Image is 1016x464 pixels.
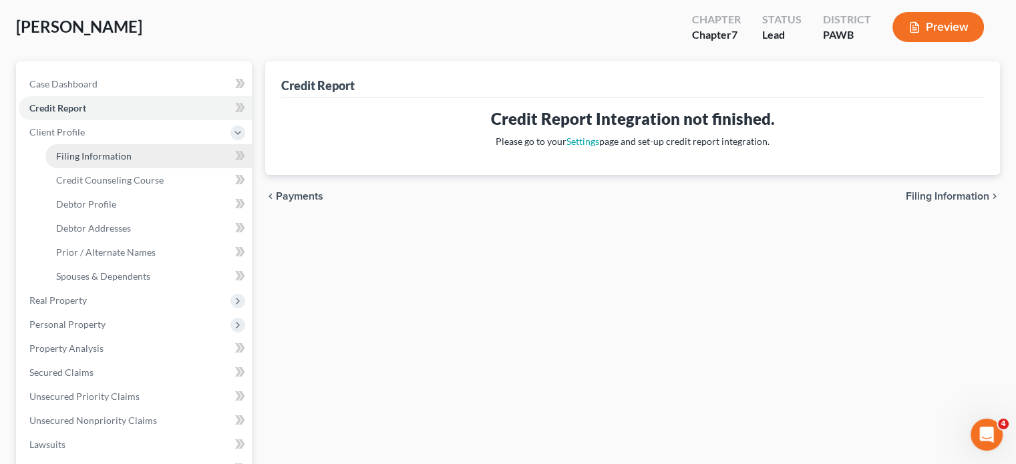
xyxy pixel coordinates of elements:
span: Debtor Profile [56,198,116,210]
a: Property Analysis [19,336,252,361]
span: Client Profile [29,126,85,138]
button: chevron_left Payments [265,191,323,202]
span: Credit Report [29,102,86,113]
p: Please go to your page and set-up credit report integration. [292,135,973,148]
a: Debtor Profile [45,192,252,216]
span: Debtor Addresses [56,222,131,234]
a: Case Dashboard [19,72,252,96]
span: 7 [731,28,737,41]
i: chevron_left [265,191,276,202]
a: Debtor Addresses [45,216,252,240]
div: PAWB [823,27,871,43]
div: Chapter [692,27,741,43]
i: chevron_right [989,191,1000,202]
span: Case Dashboard [29,78,98,89]
span: Secured Claims [29,367,94,378]
span: Unsecured Priority Claims [29,391,140,402]
div: District [823,12,871,27]
a: Spouses & Dependents [45,264,252,288]
div: Status [762,12,802,27]
span: Personal Property [29,318,106,330]
span: Credit Counseling Course [56,174,164,186]
span: Lawsuits [29,439,65,450]
div: Lead [762,27,802,43]
a: Unsecured Priority Claims [19,385,252,409]
span: [PERSON_NAME] [16,17,142,36]
button: Filing Information chevron_right [906,191,1000,202]
span: 4 [998,419,1009,429]
span: Unsecured Nonpriority Claims [29,415,157,426]
a: Secured Claims [19,361,252,385]
a: Lawsuits [19,433,252,457]
span: Prior / Alternate Names [56,246,156,258]
iframe: Intercom live chat [971,419,1003,451]
a: Credit Counseling Course [45,168,252,192]
span: Filing Information [56,150,132,162]
span: Real Property [29,294,87,306]
a: Prior / Alternate Names [45,240,252,264]
span: Payments [276,191,323,202]
a: Credit Report [19,96,252,120]
div: Credit Report [281,77,355,93]
span: Filing Information [906,191,989,202]
div: Chapter [692,12,741,27]
a: Settings [566,136,599,147]
span: Spouses & Dependents [56,270,150,282]
a: Unsecured Nonpriority Claims [19,409,252,433]
a: Filing Information [45,144,252,168]
h3: Credit Report Integration not finished. [292,108,973,130]
button: Preview [892,12,984,42]
span: Property Analysis [29,342,104,354]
